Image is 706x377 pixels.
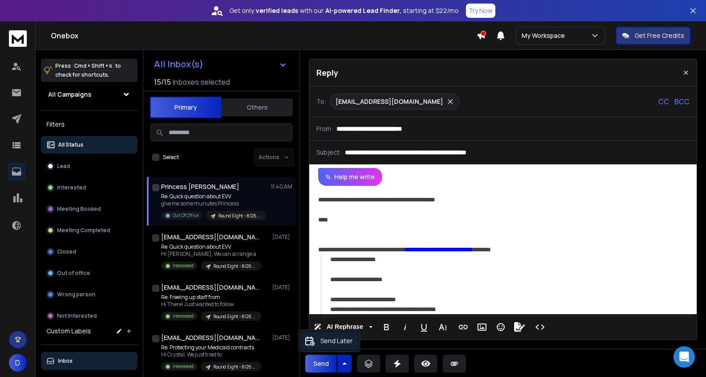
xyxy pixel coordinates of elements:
[316,148,341,157] p: Subject:
[213,313,256,320] p: Round Eight - 8/26 (Medicaid Compliance)
[41,118,137,131] h3: Filters
[57,291,96,298] p: Wrong person
[173,212,199,219] p: Out Of Office
[57,248,76,255] p: Closed
[312,318,374,336] button: AI Rephrase
[378,318,395,336] button: Bold (⌘B)
[41,179,137,197] button: Interested
[397,318,414,336] button: Italic (⌘I)
[150,97,221,118] button: Primary
[635,31,684,40] p: Get Free Credits
[161,243,262,250] p: Re: Quick question about EVV
[154,60,203,69] h1: All Inbox(s)
[41,352,137,370] button: Inbox
[674,96,689,107] p: BCC
[318,168,382,186] button: Help me write
[305,355,336,373] button: Send
[325,323,365,331] span: AI Rephrase
[161,283,259,292] h1: [EMAIL_ADDRESS][DOMAIN_NAME]
[41,221,137,239] button: Meeting Completed
[161,333,259,342] h1: [EMAIL_ADDRESS][DOMAIN_NAME]
[616,27,690,45] button: Get Free Credits
[154,77,171,87] span: 15 / 15
[320,336,353,345] p: Send Later
[455,318,472,336] button: Insert Link (⌘K)
[57,205,101,213] p: Meeting Booked
[9,354,27,372] button: D
[434,318,451,336] button: More Text
[46,327,91,336] h3: Custom Labels
[41,136,137,154] button: All Status
[532,318,548,336] button: Code View
[58,357,73,365] p: Inbox
[316,97,326,106] p: To:
[41,243,137,261] button: Closed
[161,193,266,200] p: Re: Quick question about EVV
[336,97,443,106] p: [EMAIL_ADDRESS][DOMAIN_NAME]
[41,200,137,218] button: Meeting Booked
[272,234,292,241] p: [DATE]
[221,98,293,117] button: Others
[57,163,70,170] p: Lead
[415,318,432,336] button: Underline (⌘U)
[173,262,194,269] p: Interested
[161,182,239,191] h1: Princess [PERSON_NAME]
[511,318,528,336] button: Signature
[466,4,495,18] button: Try Now
[163,154,179,161] label: Select
[41,86,137,103] button: All Campaigns
[325,6,401,15] strong: AI-powered Lead Finder,
[213,263,256,270] p: Round Eight - 8/26 (Medicaid Compliance)
[173,77,230,87] h3: Inboxes selected
[41,286,137,303] button: Wrong person
[58,141,83,148] p: All Status
[256,6,298,15] strong: verified leads
[272,334,292,341] p: [DATE]
[161,233,259,242] h1: [EMAIL_ADDRESS][DOMAIN_NAME]
[147,55,294,73] button: All Inbox(s)
[41,307,137,325] button: Not Interested
[161,250,262,258] p: Hi [PERSON_NAME], We can arrange a
[229,6,459,15] p: Get only with our starting at $22/mo
[161,301,262,308] p: Hi There! Just wanted to follow
[469,6,493,15] p: Try Now
[218,213,261,219] p: Round Eight - 8/26 (Medicaid Compliance)
[57,184,86,191] p: Interested
[492,318,509,336] button: Emoticons
[173,363,194,370] p: Interested
[55,61,121,79] p: Press to check for shortcuts.
[57,312,97,320] p: Not Interested
[161,351,262,358] p: Hi Crystal, We just tried to
[173,313,194,320] p: Interested
[161,200,266,207] p: give me some munutes Princess
[272,284,292,291] p: [DATE]
[316,124,333,133] p: From:
[9,30,27,47] img: logo
[271,183,292,190] p: 11:40 AM
[161,294,262,301] p: Re: Freeing up staff from
[48,90,91,99] h1: All Campaigns
[51,30,477,41] h1: Onebox
[522,31,569,40] p: My Workspace
[57,227,110,234] p: Meeting Completed
[57,270,90,277] p: Out of office
[213,364,256,370] p: Round Eight - 8/26 (Medicaid Compliance)
[41,157,137,175] button: Lead
[41,264,137,282] button: Out of office
[658,96,669,107] p: CC
[473,318,490,336] button: Insert Image (⌘P)
[73,61,113,71] span: Cmd + Shift + k
[316,66,338,79] p: Reply
[161,344,262,351] p: Re: Protecting your Medicaid contracts
[673,346,695,368] div: Open Intercom Messenger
